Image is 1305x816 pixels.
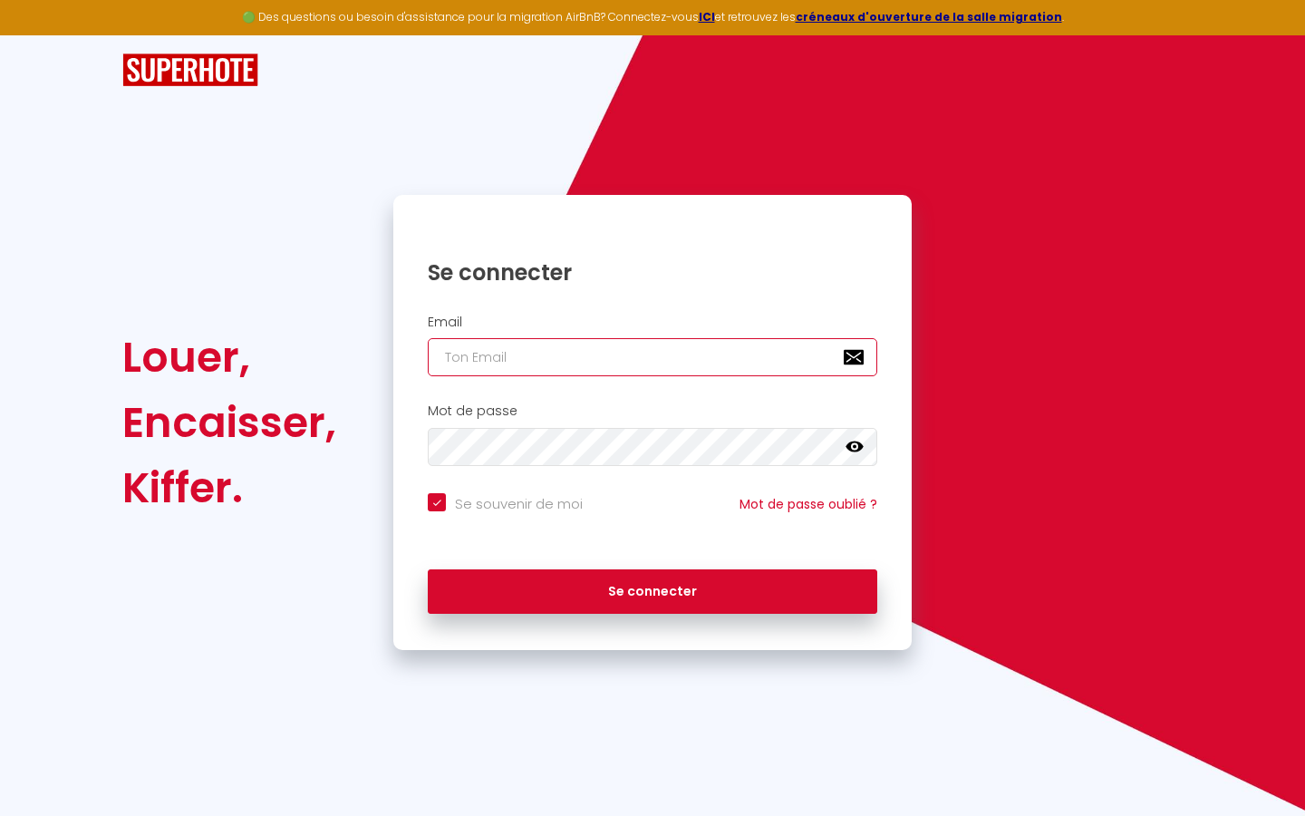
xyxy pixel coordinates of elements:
[122,390,336,455] div: Encaisser,
[428,315,877,330] h2: Email
[122,53,258,87] img: SuperHote logo
[739,495,877,513] a: Mot de passe oublié ?
[699,9,715,24] a: ICI
[428,569,877,615] button: Se connecter
[122,455,336,520] div: Kiffer.
[796,9,1062,24] a: créneaux d'ouverture de la salle migration
[428,338,877,376] input: Ton Email
[428,403,877,419] h2: Mot de passe
[14,7,69,62] button: Ouvrir le widget de chat LiveChat
[122,325,336,390] div: Louer,
[428,258,877,287] h1: Se connecter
